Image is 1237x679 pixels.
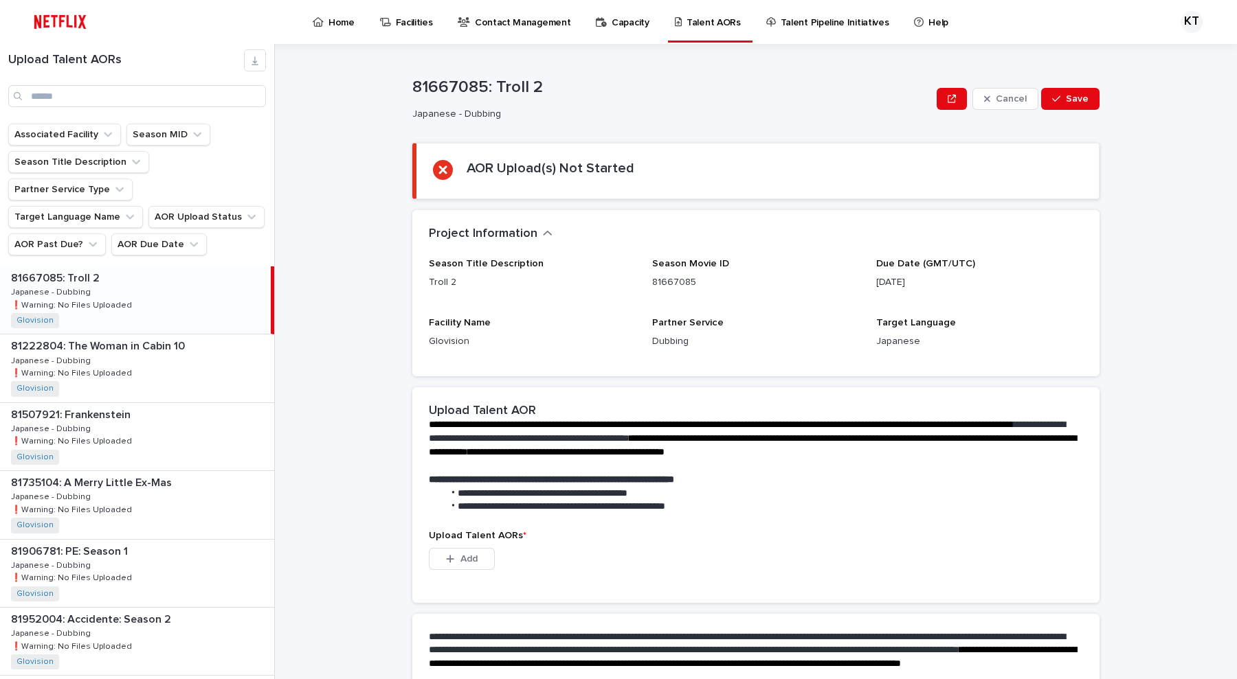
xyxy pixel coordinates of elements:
[652,275,859,290] p: 81667085
[11,298,135,310] p: ❗️Warning: No Files Uploaded
[11,366,135,378] p: ❗️Warning: No Files Uploaded
[429,318,491,327] span: Facility Name
[429,275,636,290] p: Troll 2
[11,434,135,446] p: ❗️Warning: No Files Uploaded
[11,354,93,366] p: Japanese - Dubbing
[16,384,54,393] a: Glovision
[11,542,131,558] p: 81906781: PE: Season 1
[11,474,175,490] p: 81735104: A Merry Little Ex-Mas
[8,206,143,228] button: Target Language Name
[429,227,553,242] button: Project Information
[8,53,244,68] h1: Upload Talent AORs
[27,8,93,36] img: ifQbXi3ZQGMSEF7WDB7W
[11,571,135,583] p: ❗️Warning: No Files Uploaded
[11,558,93,571] p: Japanese - Dubbing
[996,94,1027,104] span: Cancel
[11,490,93,502] p: Japanese - Dubbing
[8,233,106,255] button: AOR Past Due?
[11,406,133,422] p: 81507921: Frankenstein
[429,548,495,570] button: Add
[1041,88,1100,110] button: Save
[11,639,135,652] p: ❗️Warning: No Files Uploaded
[429,227,537,242] h2: Project Information
[412,108,926,120] p: Japanese - Dubbing
[16,589,54,599] a: Glovision
[16,316,54,325] a: Glovision
[11,337,188,353] p: 81222804: The Woman in Cabin 10
[11,610,174,626] p: 81952004: Accidente: Season 2
[652,334,859,349] p: Dubbing
[8,85,266,107] input: Search
[1181,11,1203,33] div: KT
[8,179,133,200] button: Partner Service Type
[467,160,634,176] h2: AOR Upload(s) Not Started
[11,269,102,285] p: 81667085: Troll 2
[11,285,93,297] p: Japanese - Dubbing
[460,554,478,564] span: Add
[652,259,729,268] span: Season Movie ID
[11,503,135,515] p: ❗️Warning: No Files Uploaded
[429,334,636,349] p: Glovision
[876,334,1083,349] p: Japanese
[652,318,724,327] span: Partner Service
[11,422,93,434] p: Japanese - Dubbing
[429,531,526,540] span: Upload Talent AORs
[11,626,93,638] p: Japanese - Dubbing
[876,318,956,327] span: Target Language
[429,259,544,268] span: Season Title Description
[8,124,121,146] button: Associated Facility
[876,259,975,268] span: Due Date (GMT/UTC)
[16,520,54,530] a: Glovision
[126,124,210,146] button: Season MID
[1066,94,1089,104] span: Save
[16,452,54,462] a: Glovision
[148,206,265,228] button: AOR Upload Status
[429,404,536,419] h2: Upload Talent AOR
[16,657,54,667] a: Glovision
[876,275,1083,290] p: [DATE]
[412,78,931,97] p: 81667085: Troll 2
[8,151,149,173] button: Season Title Description
[972,88,1038,110] button: Cancel
[111,233,207,255] button: AOR Due Date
